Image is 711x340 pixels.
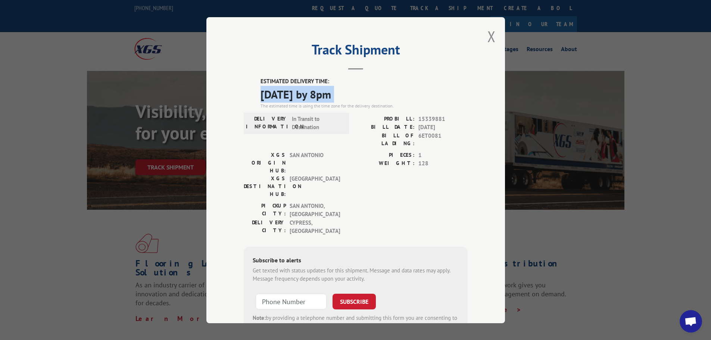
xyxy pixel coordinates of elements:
label: XGS ORIGIN HUB: [244,151,286,174]
h2: Track Shipment [244,44,468,59]
span: [GEOGRAPHIC_DATA] [290,174,340,198]
span: In Transit to Destination [292,115,342,131]
label: PROBILL: [356,115,415,123]
label: ESTIMATED DELIVERY TIME: [261,77,468,86]
span: 15339881 [418,115,468,123]
span: 6ET0081 [418,131,468,147]
span: 1 [418,151,468,159]
span: SAN ANTONIO , [GEOGRAPHIC_DATA] [290,202,340,218]
div: Subscribe to alerts [253,255,459,266]
span: [DATE] [418,123,468,132]
label: PICKUP CITY: [244,202,286,218]
button: Close modal [487,26,496,46]
strong: Note: [253,314,266,321]
span: SAN ANTONIO [290,151,340,174]
div: Get texted with status updates for this shipment. Message and data rates may apply. Message frequ... [253,266,459,283]
div: The estimated time is using the time zone for the delivery destination. [261,102,468,109]
label: DELIVERY CITY: [244,218,286,235]
span: CYPRESS , [GEOGRAPHIC_DATA] [290,218,340,235]
label: BILL OF LADING: [356,131,415,147]
span: [DATE] by 8pm [261,85,468,102]
button: SUBSCRIBE [333,293,376,309]
label: PIECES: [356,151,415,159]
input: Phone Number [256,293,327,309]
div: by providing a telephone number and submitting this form you are consenting to be contacted by SM... [253,314,459,339]
label: WEIGHT: [356,159,415,168]
label: DELIVERY INFORMATION: [246,115,288,131]
label: XGS DESTINATION HUB: [244,174,286,198]
span: 128 [418,159,468,168]
label: BILL DATE: [356,123,415,132]
div: Open chat [680,310,702,333]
